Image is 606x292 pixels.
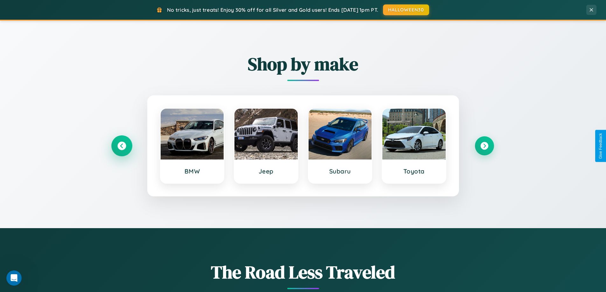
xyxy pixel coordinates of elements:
[383,4,429,15] button: HALLOWEEN30
[389,167,439,175] h3: Toyota
[241,167,291,175] h3: Jeep
[112,52,494,76] h2: Shop by make
[167,7,378,13] span: No tricks, just treats! Enjoy 30% off for all Silver and Gold users! Ends [DATE] 1pm PT.
[6,270,22,286] iframe: Intercom live chat
[315,167,366,175] h3: Subaru
[112,260,494,284] h1: The Road Less Traveled
[598,133,603,159] div: Give Feedback
[167,167,218,175] h3: BMW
